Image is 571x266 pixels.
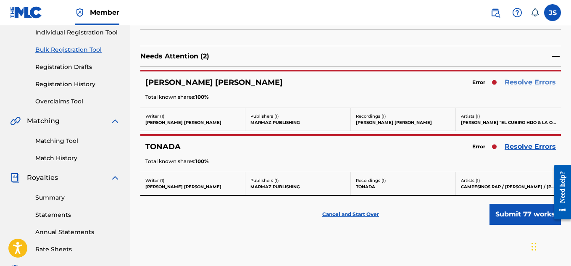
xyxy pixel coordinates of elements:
a: Match History [35,154,120,163]
p: MARMAZ PUBLISHING [250,119,345,126]
img: contract [551,51,561,61]
img: Top Rightsholder [75,8,85,18]
p: Publishers ( 1 ) [250,177,345,184]
a: Overclaims Tool [35,97,120,106]
p: Artists ( 1 ) [461,177,556,184]
span: Royalties [27,173,58,183]
img: expand [110,116,120,126]
a: Resolve Errors [505,142,556,152]
span: 100 % [195,158,209,165]
p: Needs Attention ( 2 ) [140,51,209,61]
p: [PERSON_NAME] "EL CUBIRO HIJO & LA ORQUESTA SINFONICA DE VENEZUELA [461,119,556,126]
a: Matching Tool [35,137,120,145]
p: Recordings ( 1 ) [356,113,450,119]
span: Error [468,76,489,88]
a: Registration Drafts [35,63,120,71]
img: expand [110,173,120,183]
span: 100 % [195,93,209,101]
a: Rate Sheets [35,245,120,254]
h5: CARRAO CARRAO [145,78,283,87]
div: Widget de chat [529,226,571,266]
img: search [490,8,500,18]
p: Cancel and Start Over [322,211,379,218]
span: Total known shares: [145,158,195,165]
p: Writer ( 1 ) [145,113,240,119]
a: Registration History [35,80,120,89]
p: Publishers ( 1 ) [250,113,345,119]
div: User Menu [544,4,561,21]
img: Royalties [10,173,20,183]
div: Notifications [531,8,539,17]
a: Bulk Registration Tool [35,45,120,54]
div: Help [509,4,526,21]
p: Recordings ( 1 ) [356,177,450,184]
div: Arrastrar [532,234,537,259]
a: Statements [35,211,120,219]
span: Error [468,141,489,153]
p: Artists ( 1 ) [461,113,556,119]
a: Annual Statements [35,228,120,237]
img: MLC Logo [10,6,42,18]
p: [PERSON_NAME] [PERSON_NAME] [145,119,240,126]
a: Resolve Errors [505,77,556,87]
iframe: Resource Center [547,158,571,226]
img: help [512,8,522,18]
a: Individual Registration Tool [35,28,120,37]
img: Matching [10,116,21,126]
p: MARMAZ PUBLISHING [250,184,345,190]
span: Member [90,8,119,17]
button: Submit 77 works [489,204,561,225]
span: Total known shares: [145,93,195,101]
p: Writer ( 1 ) [145,177,240,184]
a: Public Search [487,4,504,21]
p: [PERSON_NAME] [PERSON_NAME] [145,184,240,190]
span: Matching [27,116,60,126]
p: CAMPESINOS RAP / [PERSON_NAME] / [PERSON_NAME] / [PERSON_NAME] SUR / [PERSON_NAME] [461,184,556,190]
iframe: Chat Widget [529,226,571,266]
p: TONADA [356,184,450,190]
p: [PERSON_NAME] [PERSON_NAME] [356,119,450,126]
a: Summary [35,193,120,202]
h5: TONADA [145,142,181,152]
